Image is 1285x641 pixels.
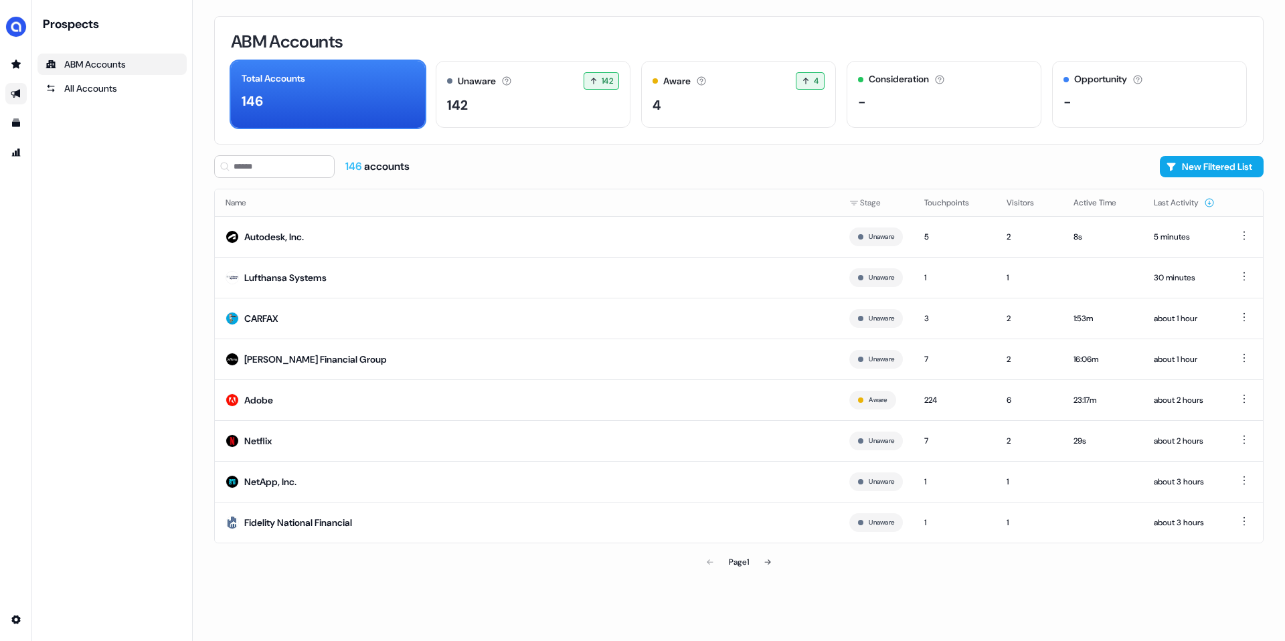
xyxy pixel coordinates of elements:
div: 7 [924,434,985,448]
button: Unaware [869,312,894,325]
div: Consideration [869,72,929,86]
div: 29s [1074,434,1132,448]
div: Unaware [458,74,496,88]
div: 16:06m [1074,353,1132,366]
button: Unaware [869,272,894,284]
div: Adobe [244,393,273,407]
div: 2 [1007,434,1052,448]
div: accounts [345,159,410,174]
a: ABM Accounts [37,54,187,75]
div: 142 [447,95,468,115]
div: about 1 hour [1154,353,1215,366]
div: 1 [924,271,985,284]
button: Unaware [869,353,894,365]
a: Go to outbound experience [5,83,27,104]
div: ABM Accounts [46,58,179,71]
div: Stage [849,196,903,209]
div: [PERSON_NAME] Financial Group [244,353,387,366]
a: Go to integrations [5,609,27,630]
span: 4 [814,74,819,88]
div: 6 [1007,393,1052,407]
div: 5 [924,230,985,244]
div: 5 minutes [1154,230,1215,244]
div: 1 [1007,271,1052,284]
div: 224 [924,393,985,407]
div: Prospects [43,16,187,32]
div: Page 1 [729,555,749,569]
div: about 1 hour [1154,312,1215,325]
h3: ABM Accounts [231,33,343,50]
div: 4 [653,95,661,115]
a: Go to templates [5,112,27,134]
div: 30 minutes [1154,271,1215,284]
div: Fidelity National Financial [244,516,352,529]
button: Visitors [1007,191,1050,215]
div: All Accounts [46,82,179,95]
div: - [858,92,866,112]
th: Name [215,189,839,216]
div: 2 [1007,312,1052,325]
div: 8s [1074,230,1132,244]
div: 2 [1007,230,1052,244]
a: Go to attribution [5,142,27,163]
div: 7 [924,353,985,366]
div: Netflix [244,434,272,448]
div: 146 [242,91,263,111]
div: Aware [663,74,691,88]
button: New Filtered List [1160,156,1264,177]
div: 1 [1007,516,1052,529]
div: Lufthansa Systems [244,271,327,284]
button: Unaware [869,231,894,243]
div: Autodesk, Inc. [244,230,304,244]
div: 1:53m [1074,312,1132,325]
div: about 3 hours [1154,475,1215,488]
a: All accounts [37,78,187,99]
a: Go to prospects [5,54,27,75]
div: Total Accounts [242,72,305,86]
button: Aware [869,394,887,406]
span: 146 [345,159,364,173]
div: 1 [1007,475,1052,488]
div: about 2 hours [1154,393,1215,407]
div: CARFAX [244,312,278,325]
button: Active Time [1074,191,1132,215]
div: 1 [924,516,985,529]
div: NetApp, Inc. [244,475,296,488]
button: Unaware [869,476,894,488]
div: 23:17m [1074,393,1132,407]
div: - [1063,92,1072,112]
div: 2 [1007,353,1052,366]
button: Touchpoints [924,191,985,215]
button: Last Activity [1154,191,1215,215]
div: 1 [924,475,985,488]
div: 3 [924,312,985,325]
button: Unaware [869,435,894,447]
button: Unaware [869,517,894,529]
div: Opportunity [1074,72,1127,86]
div: about 2 hours [1154,434,1215,448]
span: 142 [602,74,613,88]
div: about 3 hours [1154,516,1215,529]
